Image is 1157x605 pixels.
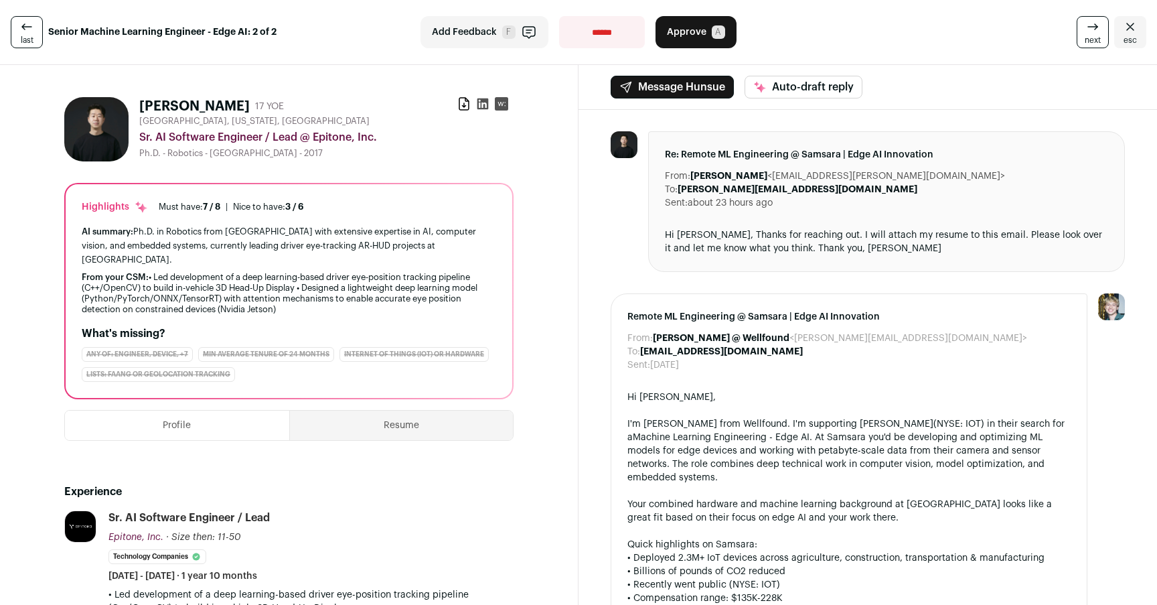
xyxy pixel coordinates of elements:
[108,569,257,583] span: [DATE] - [DATE] · 1 year 10 months
[665,228,1108,255] div: Hi [PERSON_NAME], Thanks for reaching out. I will attach my resume to this email. Please look ove...
[108,549,206,564] li: Technology Companies
[627,578,1071,592] div: • Recently went public (NYSE: IOT)
[688,196,773,210] dd: about 23 hours ago
[159,202,220,212] div: Must have:
[665,196,688,210] dt: Sent:
[1124,35,1137,46] span: esc
[627,565,1071,578] div: • Billions of pounds of CO2 reduced
[627,345,640,358] dt: To:
[502,25,516,39] span: F
[745,76,862,98] button: Auto-draft reply
[139,116,370,127] span: [GEOGRAPHIC_DATA], [US_STATE], [GEOGRAPHIC_DATA]
[627,310,1071,324] span: Remote ML Engineering @ Samsara | Edge AI Innovation
[667,25,706,39] span: Approve
[665,170,690,183] dt: From:
[82,227,133,236] span: AI summary:
[655,16,737,48] button: Approve A
[1114,16,1146,48] a: Close
[650,358,679,372] dd: [DATE]
[690,172,767,181] b: [PERSON_NAME]
[108,533,163,542] span: Epitone, Inc.
[82,224,496,267] div: Ph.D. in Robotics from [GEOGRAPHIC_DATA] with extensive expertise in AI, computer vision, and emb...
[198,347,334,362] div: min average tenure of 24 months
[627,332,653,345] dt: From:
[82,272,496,315] div: • Led development of a deep learning-based driver eye-position tracking pipeline (C++/OpenCV) to ...
[1077,16,1109,48] a: next
[690,170,1005,183] dd: <[EMAIL_ADDRESS][PERSON_NAME][DOMAIN_NAME]>
[627,592,1071,605] div: • Compensation range: $135K-228K
[653,334,789,343] b: [PERSON_NAME] @ Wellfound
[1098,293,1125,320] img: 6494470-medium_jpg
[82,367,235,382] div: Lists: FAANG or Geolocation Tracking
[611,76,734,98] button: Message Hunsue
[65,411,289,440] button: Profile
[290,411,514,440] button: Resume
[21,35,33,46] span: last
[48,25,277,39] strong: Senior Machine Learning Engineer - Edge AI: 2 of 2
[64,484,514,500] h2: Experience
[255,100,284,113] div: 17 YOE
[233,202,304,212] div: Nice to have:
[139,148,514,159] div: Ph.D. - Robotics - [GEOGRAPHIC_DATA] - 2017
[82,347,193,362] div: Any of: Engineer, Device, +7
[339,347,489,362] div: Internet of Things (IoT) or Hardware
[611,131,637,158] img: d59365e759df132a14471692aa52668e1992e565129764180050cf2c6f827120.jpg
[82,200,148,214] div: Highlights
[166,533,241,542] span: · Size then: 11-50
[82,326,496,342] h2: What's missing?
[712,25,725,39] span: A
[678,185,917,194] b: [PERSON_NAME][EMAIL_ADDRESS][DOMAIN_NAME]
[203,202,220,211] span: 7 / 8
[627,358,650,372] dt: Sent:
[420,16,548,48] button: Add Feedback F
[64,97,129,161] img: d59365e759df132a14471692aa52668e1992e565129764180050cf2c6f827120.jpg
[627,391,1071,404] div: Hi [PERSON_NAME],
[139,97,250,116] h1: [PERSON_NAME]
[432,25,497,39] span: Add Feedback
[82,273,149,281] span: From your CSM:
[285,202,304,211] span: 3 / 6
[65,511,96,542] img: 1e763f20a4f8368d9769e6980994bbe02268da2b9fc7ac7f15d711ebb38aa861.jpg
[627,551,1071,565] div: • Deployed 2.3M+ IoT devices across agriculture, construction, transportation & manufacturing
[653,332,1027,345] dd: <[PERSON_NAME][EMAIL_ADDRESS][DOMAIN_NAME]>
[627,417,1071,484] div: I'm [PERSON_NAME] from Wellfound. I'm supporting [PERSON_NAME] Machine Learning Engineering - Edg...
[665,148,1108,161] span: Re: Remote ML Engineering @ Samsara | Edge AI Innovation
[139,129,514,145] div: Sr. AI Software Engineer / Lead @ Epitone, Inc.
[108,511,270,525] div: Sr. AI Software Engineer / Lead
[665,183,678,196] dt: To:
[11,16,43,48] a: last
[1085,35,1101,46] span: next
[159,202,304,212] ul: |
[627,498,1071,525] div: Your combined hardware and machine learning background at [GEOGRAPHIC_DATA] looks like a great fi...
[627,538,1071,551] div: Quick highlights on Samsara:
[640,347,803,356] b: [EMAIL_ADDRESS][DOMAIN_NAME]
